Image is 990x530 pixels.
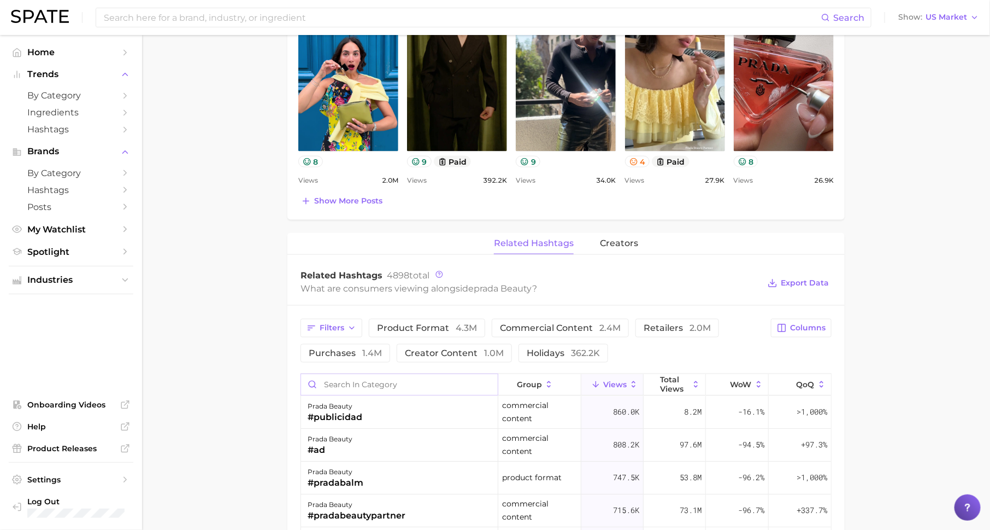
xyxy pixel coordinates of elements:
span: QoQ [797,380,815,389]
span: 1.4m [362,348,382,358]
a: Hashtags [9,182,133,199]
span: 747.5k [613,471,639,484]
span: 53.8m [680,471,702,484]
div: prada beauty [308,498,405,511]
span: >1,000% [797,472,827,482]
span: 97.6m [680,438,702,451]
a: Ingredients [9,104,133,121]
span: Trends [27,69,115,79]
span: 4898 [387,270,409,281]
span: Hashtags [27,185,115,195]
span: WoW [730,380,752,389]
img: SPATE [11,10,69,23]
span: +97.3% [801,438,827,451]
span: 27.9k [705,174,725,187]
span: 860.0k [613,405,639,418]
span: 26.9k [814,174,834,187]
span: Views [625,174,645,187]
button: Export Data [765,276,832,291]
span: 715.6k [613,504,639,517]
span: 362.2k [571,348,600,358]
span: 2.4m [599,323,621,333]
span: +337.7% [797,504,827,517]
span: Views [734,174,753,187]
span: Views [298,174,318,187]
span: 808.2k [613,438,639,451]
button: Total Views [644,374,706,395]
div: What are consumers viewing alongside ? [300,281,759,296]
span: creator content [405,349,504,358]
span: commercial content [502,497,577,523]
span: Columns [790,323,826,333]
span: 34.0k [597,174,616,187]
span: related hashtags [494,238,574,248]
a: Home [9,44,133,61]
button: prada beauty#adcommercial content808.2k97.6m-94.5%+97.3% [301,429,831,462]
span: Show more posts [314,196,382,206]
button: Filters [300,319,362,337]
button: Show more posts [298,194,385,209]
div: prada beauty [308,433,352,446]
a: by Category [9,165,133,182]
span: -96.7% [738,504,764,517]
span: purchases [309,349,382,358]
span: -94.5% [738,438,764,451]
span: Settings [27,475,115,485]
button: WoW [706,374,768,395]
div: #pradabalm [308,476,363,490]
button: Views [581,374,644,395]
span: Ingredients [27,107,115,118]
a: Spotlight [9,243,133,260]
span: prada beauty [474,283,532,294]
button: Brands [9,143,133,160]
div: #ad [308,444,352,457]
span: Industries [27,275,115,285]
span: commercial content [502,399,577,425]
span: 1.0m [484,348,504,358]
button: 8 [734,156,758,167]
button: 4 [625,156,650,167]
span: group [517,380,542,389]
button: 8 [298,156,323,167]
button: QoQ [769,374,831,395]
button: ShowUS Market [895,10,982,25]
span: 73.1m [680,504,702,517]
span: Hashtags [27,124,115,135]
span: Spotlight [27,247,115,257]
span: holidays [527,349,600,358]
span: product format [377,324,477,333]
span: Filters [320,323,344,333]
button: prada beauty#pradabeautypartnercommercial content715.6k73.1m-96.7%+337.7% [301,494,831,527]
span: 392.2k [483,174,507,187]
button: paid [434,156,472,167]
button: 9 [516,156,540,167]
div: prada beauty [308,400,362,413]
span: total [387,270,429,281]
button: Industries [9,272,133,288]
div: #publicidad [308,411,362,424]
button: prada beauty#pradabalmproduct format747.5k53.8m-96.2%>1,000% [301,462,831,494]
span: by Category [27,168,115,178]
a: Onboarding Videos [9,397,133,413]
input: Search in category [301,374,498,395]
span: 2.0m [382,174,398,187]
a: Settings [9,471,133,488]
button: Columns [771,319,832,337]
span: Related Hashtags [300,270,382,281]
button: prada beauty#publicidadcommercial content860.0k8.2m-16.1%>1,000% [301,396,831,429]
a: Help [9,418,133,435]
span: retailers [644,324,711,333]
a: Hashtags [9,121,133,138]
a: by Category [9,87,133,104]
span: Search [833,13,864,23]
span: -16.1% [738,405,764,418]
span: creators [600,238,638,248]
span: >1,000% [797,406,827,417]
a: Log out. Currently logged in with e-mail hannah@spate.nyc. [9,493,133,522]
button: Trends [9,66,133,83]
div: #pradabeautypartner [308,509,405,522]
span: 2.0m [690,323,711,333]
span: by Category [27,90,115,101]
span: Export Data [781,278,829,288]
span: Posts [27,202,115,212]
